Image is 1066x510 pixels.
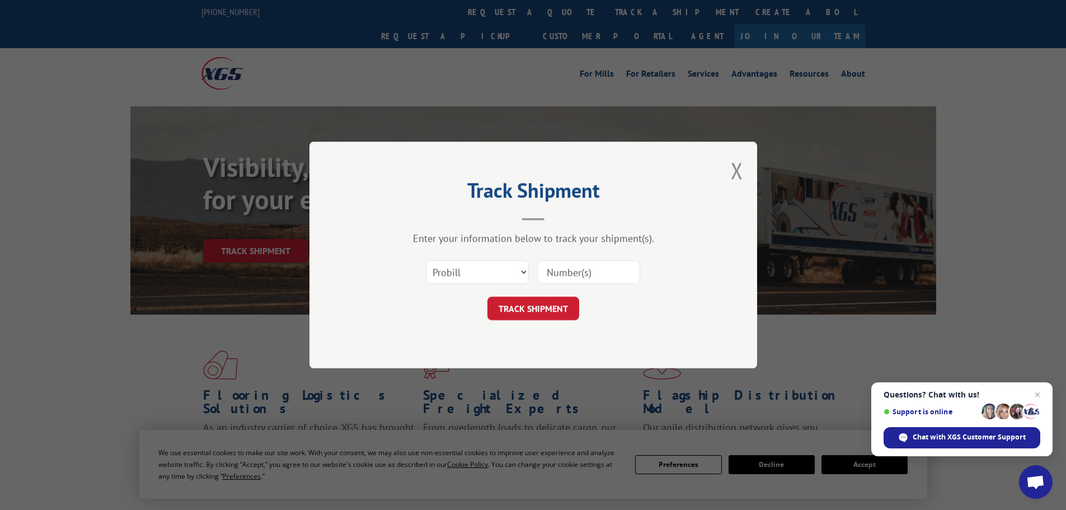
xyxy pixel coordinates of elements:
[365,232,701,245] div: Enter your information below to track your shipment(s).
[884,408,978,416] span: Support is online
[1019,465,1053,499] div: Open chat
[1031,388,1044,401] span: Close chat
[365,183,701,204] h2: Track Shipment
[537,260,640,284] input: Number(s)
[913,432,1026,442] span: Chat with XGS Customer Support
[884,390,1040,399] span: Questions? Chat with us!
[731,156,743,185] button: Close modal
[884,427,1040,448] div: Chat with XGS Customer Support
[487,297,579,320] button: TRACK SHIPMENT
